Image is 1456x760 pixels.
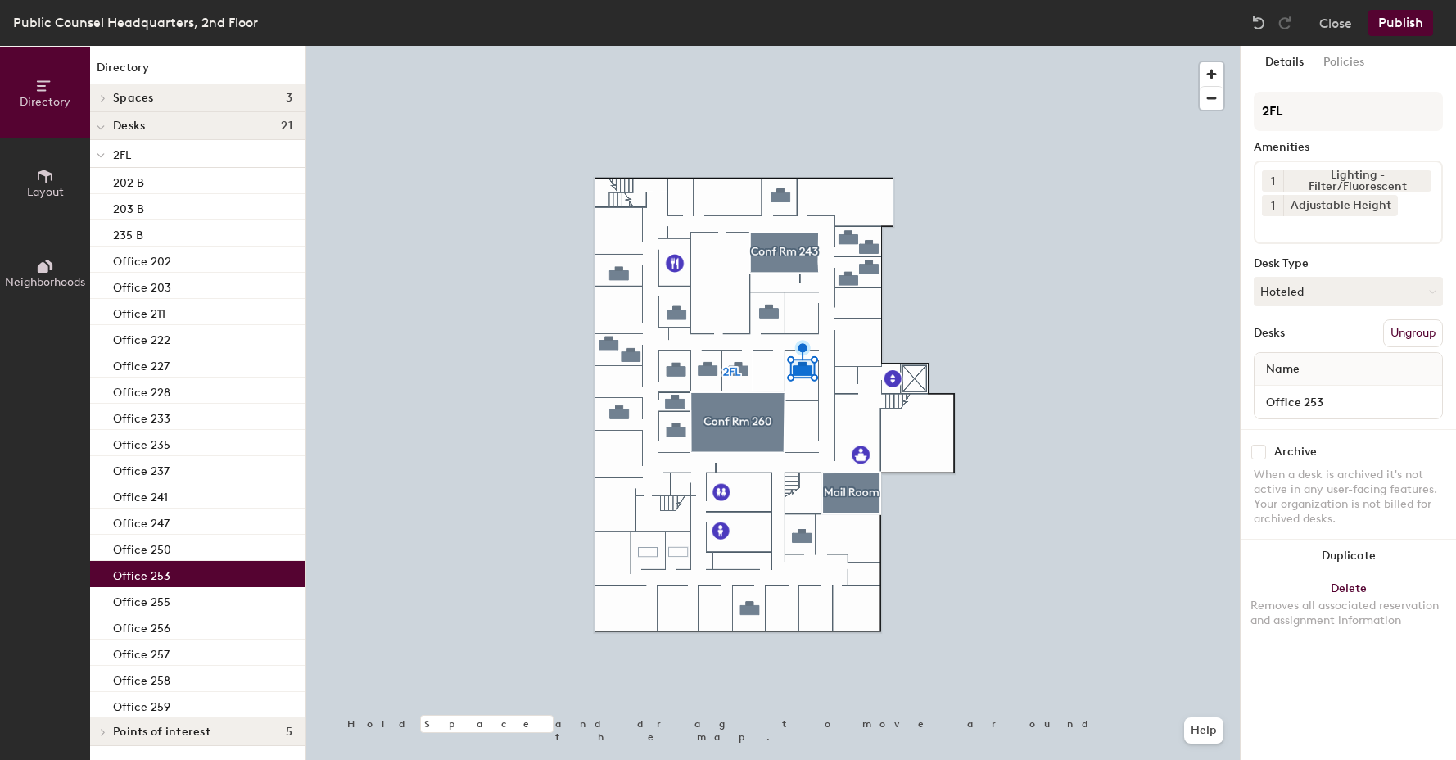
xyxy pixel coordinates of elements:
span: Desks [113,120,145,133]
p: Office 222 [113,328,170,347]
p: Office 233 [113,407,170,426]
button: Help [1184,717,1223,744]
div: Desks [1254,327,1285,340]
div: Removes all associated reservation and assignment information [1250,599,1446,628]
p: Office 211 [113,302,165,321]
p: Office 227 [113,355,170,373]
p: Office 202 [113,250,171,269]
span: 5 [286,726,292,739]
div: Desk Type [1254,257,1443,270]
span: 1 [1271,173,1275,190]
p: 235 B [113,224,143,242]
p: Office 250 [113,538,171,557]
span: Points of interest [113,726,210,739]
span: 3 [286,92,292,105]
p: Office 237 [113,459,170,478]
p: Office 253 [113,564,170,583]
img: Undo [1250,15,1267,31]
p: Office 258 [113,669,170,688]
div: When a desk is archived it's not active in any user-facing features. Your organization is not bil... [1254,468,1443,527]
button: Ungroup [1383,319,1443,347]
div: Lighting - Filter/Fluorescent [1283,170,1431,192]
p: Office 257 [113,643,170,662]
button: Details [1255,46,1314,79]
p: Office 256 [113,617,170,636]
div: Archive [1274,446,1317,459]
p: 203 B [113,197,144,216]
span: Name [1258,355,1308,384]
button: Hoteled [1254,277,1443,306]
img: Redo [1277,15,1293,31]
h1: Directory [90,59,305,84]
div: Adjustable Height [1283,195,1398,216]
p: Office 235 [113,433,170,452]
input: Unnamed desk [1258,391,1439,414]
span: 1 [1271,197,1275,215]
span: Spaces [113,92,154,105]
span: Directory [20,95,70,109]
p: Office 228 [113,381,170,400]
p: Office 247 [113,512,170,531]
button: Policies [1314,46,1374,79]
button: Publish [1368,10,1433,36]
button: 1 [1262,195,1283,216]
p: Office 203 [113,276,171,295]
p: Office 255 [113,590,170,609]
span: 21 [281,120,292,133]
span: Neighborhoods [5,275,85,289]
p: Office 241 [113,486,168,504]
button: Duplicate [1241,540,1456,572]
span: 2FL [113,148,131,162]
div: Amenities [1254,141,1443,154]
p: Office 259 [113,695,170,714]
div: Public Counsel Headquarters, 2nd Floor [13,12,258,33]
button: Close [1319,10,1352,36]
span: Layout [27,185,64,199]
button: 1 [1262,170,1283,192]
button: DeleteRemoves all associated reservation and assignment information [1241,572,1456,645]
p: 202 B [113,171,144,190]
